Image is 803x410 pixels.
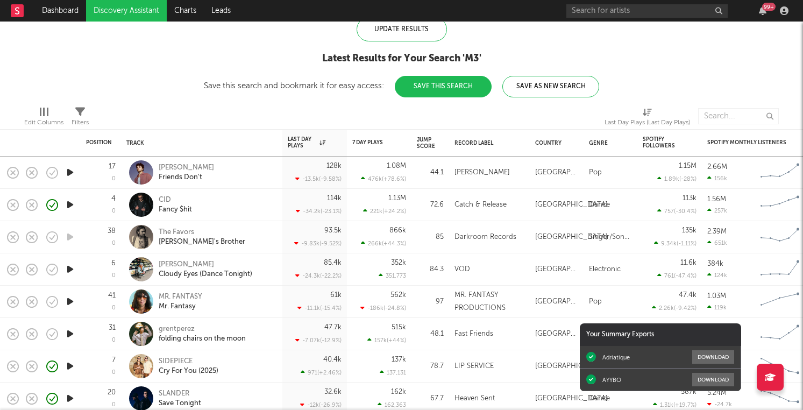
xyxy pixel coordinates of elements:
div: Last Day Plays [288,136,325,149]
div: Save Tonight [159,399,201,408]
a: [PERSON_NAME]Cloudy Eyes (Dance Tonight) [159,260,252,279]
div: [PERSON_NAME] [159,260,252,270]
div: 2.39M [707,228,727,235]
div: 137,131 [380,369,406,376]
a: [PERSON_NAME]Friends Don't [159,163,214,182]
div: Spotify Monthly Listeners [707,139,788,146]
button: Save As New Search [502,76,599,97]
div: Catch & Release [454,199,507,211]
div: Fast Friends [454,328,493,341]
div: 757 ( -30.4 % ) [657,208,697,215]
div: Edit Columns [24,116,63,129]
div: Dance [589,392,610,405]
div: Electronic [589,263,621,276]
div: 0 [112,402,116,408]
div: 221k ( +24.2 % ) [363,208,406,215]
div: 351,773 [379,272,406,279]
div: [GEOGRAPHIC_DATA] [535,392,608,405]
div: 156k [707,175,727,182]
div: The Favors [159,228,245,237]
a: SLANDERSave Tonight [159,389,201,408]
div: 2.26k ( -9.42 % ) [652,305,697,312]
div: [GEOGRAPHIC_DATA] [535,199,608,211]
div: 266k ( +44.3 % ) [361,240,406,247]
div: 47.4k [679,292,697,299]
div: Jump Score [417,137,435,150]
div: 0 [112,370,116,376]
div: 99 + [762,3,776,11]
div: 257k [707,207,727,214]
div: 4 [111,195,116,202]
div: 0 [112,273,116,279]
div: 352k [391,259,406,266]
div: -34.2k ( -23.1 % ) [296,208,342,215]
button: Save This Search [395,76,492,97]
div: Fancy $hit [159,205,192,215]
div: 384k [707,260,723,267]
div: 93.5k [324,227,342,234]
div: 0 [112,208,116,214]
button: 99+ [759,6,766,15]
div: Record Label [454,140,519,146]
div: 587k [681,388,697,395]
div: AYYBO [602,376,621,384]
div: 162,363 [378,401,406,408]
div: Spotify Followers [643,136,680,149]
div: Friends Don't [159,173,214,182]
div: [GEOGRAPHIC_DATA] [535,231,608,244]
div: 84.3 [417,263,444,276]
div: -7.07k ( -12.9 % ) [295,337,342,344]
div: 515k [392,324,406,331]
div: 119k [707,304,727,311]
div: Dance [589,199,610,211]
div: [PERSON_NAME] [454,166,510,179]
button: Download [692,373,734,386]
div: SIDEPIECE [159,357,218,366]
div: 7 [112,357,116,364]
div: 97 [417,295,444,308]
div: 85.4k [324,259,342,266]
div: [GEOGRAPHIC_DATA] [535,360,608,373]
div: 1.56M [707,196,726,203]
div: 17 [109,163,116,170]
div: 761 ( -47.4 % ) [657,272,697,279]
div: 135k [682,227,697,234]
div: 41 [108,292,116,299]
div: 11.6k [680,259,697,266]
div: Save this search and bookmark it for easy access: [204,82,599,90]
div: 5.24M [707,390,727,397]
div: [GEOGRAPHIC_DATA] [535,263,578,276]
div: 1.89k ( -28 % ) [657,175,697,182]
div: 6 [111,260,116,267]
a: grentperezfolding chairs on the moon [159,324,246,344]
div: Darkroom Records [454,231,516,244]
div: -12k ( -26.9 % ) [300,401,342,408]
div: 137k [392,356,406,363]
div: [GEOGRAPHIC_DATA] [535,166,578,179]
input: Search... [698,108,779,124]
div: Last Day Plays (Last Day Plays) [605,116,690,129]
div: -11.1k ( -15.4 % ) [297,305,342,312]
button: Download [692,350,734,364]
div: Cloudy Eyes (Dance Tonight) [159,270,252,279]
div: Cry For You (2025) [159,366,218,376]
div: 85 [417,231,444,244]
div: 31 [109,324,116,331]
div: VOD [454,263,470,276]
div: [GEOGRAPHIC_DATA] [535,328,578,341]
div: SLANDER [159,389,201,399]
div: folding chairs on the moon [159,334,246,344]
div: 1.13M [388,195,406,202]
div: -24.7k [707,401,732,408]
div: -13.5k ( -9.58 % ) [295,175,342,182]
div: 162k [391,388,406,395]
div: 67.7 [417,392,444,405]
div: Mr. Fantasy [159,302,202,312]
div: 38 [108,228,116,235]
div: MR. FANTASY PRODUCTIONS [454,289,524,315]
div: 61k [330,292,342,299]
div: Latest Results for Your Search ' M3 ' [204,52,599,65]
div: -186k ( -24.8 % ) [360,305,406,312]
div: 0 [112,176,116,182]
div: 476k ( +78.6 % ) [361,175,406,182]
